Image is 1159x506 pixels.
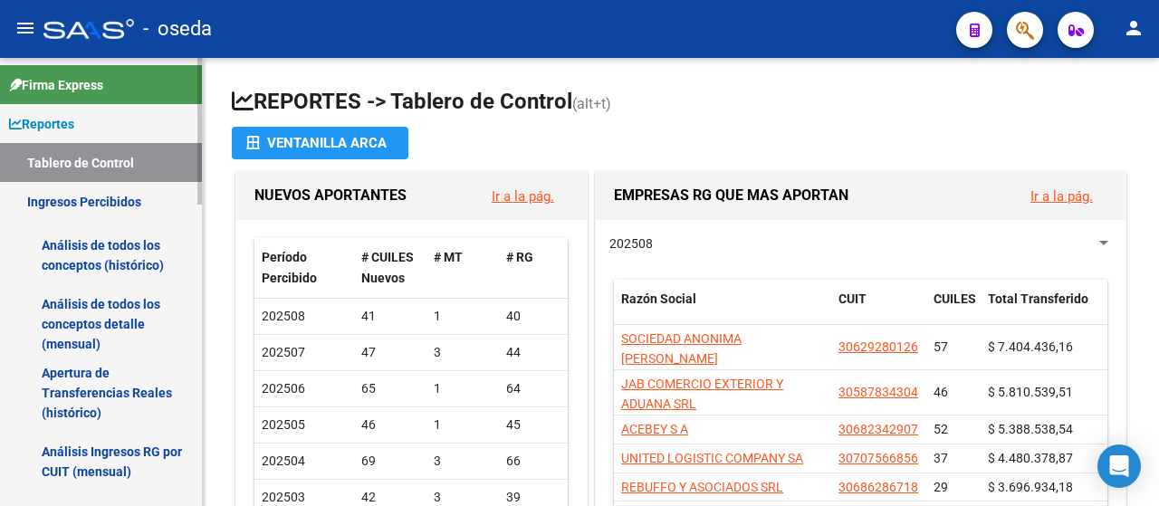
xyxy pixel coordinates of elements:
[361,378,419,399] div: 65
[361,306,419,327] div: 41
[434,342,492,363] div: 3
[926,280,981,339] datatable-header-cell: CUILES
[232,87,1130,119] h1: REPORTES -> Tablero de Control
[477,179,569,213] button: Ir a la pág.
[9,75,103,95] span: Firma Express
[506,451,564,472] div: 66
[988,451,1073,465] span: $ 4.480.378,87
[838,385,918,399] span: 30587834304
[361,415,419,435] div: 46
[506,342,564,363] div: 44
[262,381,305,396] span: 202506
[1097,444,1141,488] div: Open Intercom Messenger
[506,415,564,435] div: 45
[934,422,948,436] span: 52
[143,9,212,49] span: - oseda
[1016,179,1107,213] button: Ir a la pág.
[621,422,688,436] span: ACEBEY S A
[621,291,696,306] span: Razón Social
[572,95,611,112] span: (alt+t)
[354,238,426,298] datatable-header-cell: # CUILES Nuevos
[506,250,533,264] span: # RG
[499,238,571,298] datatable-header-cell: # RG
[988,339,1073,354] span: $ 7.404.436,16
[262,453,305,468] span: 202504
[254,238,354,298] datatable-header-cell: Período Percibido
[254,186,407,204] span: NUEVOS APORTANTES
[621,451,803,465] span: UNITED LOGISTIC COMPANY SA
[262,490,305,504] span: 202503
[434,378,492,399] div: 1
[934,451,948,465] span: 37
[246,127,394,159] div: Ventanilla ARCA
[621,480,783,494] span: REBUFFO Y ASOCIADOS SRL
[988,291,1088,306] span: Total Transferido
[262,309,305,323] span: 202508
[492,188,554,205] a: Ir a la pág.
[262,345,305,359] span: 202507
[609,236,653,251] span: 202508
[434,250,463,264] span: # MT
[934,480,948,494] span: 29
[981,280,1107,339] datatable-header-cell: Total Transferido
[988,422,1073,436] span: $ 5.388.538,54
[262,250,317,285] span: Período Percibido
[506,306,564,327] div: 40
[9,114,74,134] span: Reportes
[838,480,918,494] span: 30686286718
[988,480,1073,494] span: $ 3.696.934,18
[838,339,918,354] span: 30629280126
[934,385,948,399] span: 46
[434,306,492,327] div: 1
[838,291,867,306] span: CUIT
[361,250,414,285] span: # CUILES Nuevos
[361,342,419,363] div: 47
[988,385,1073,399] span: $ 5.810.539,51
[506,378,564,399] div: 64
[621,331,742,367] span: SOCIEDAD ANONIMA [PERSON_NAME]
[262,417,305,432] span: 202505
[232,127,408,159] button: Ventanilla ARCA
[831,280,926,339] datatable-header-cell: CUIT
[838,422,918,436] span: 30682342907
[426,238,499,298] datatable-header-cell: # MT
[434,451,492,472] div: 3
[1123,17,1145,39] mat-icon: person
[934,339,948,354] span: 57
[934,291,976,306] span: CUILES
[614,280,831,339] datatable-header-cell: Razón Social
[1030,188,1093,205] a: Ir a la pág.
[434,415,492,435] div: 1
[14,17,36,39] mat-icon: menu
[621,377,783,412] span: JAB COMERCIO EXTERIOR Y ADUANA SRL
[838,451,918,465] span: 30707566856
[361,451,419,472] div: 69
[614,186,848,204] span: EMPRESAS RG QUE MAS APORTAN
